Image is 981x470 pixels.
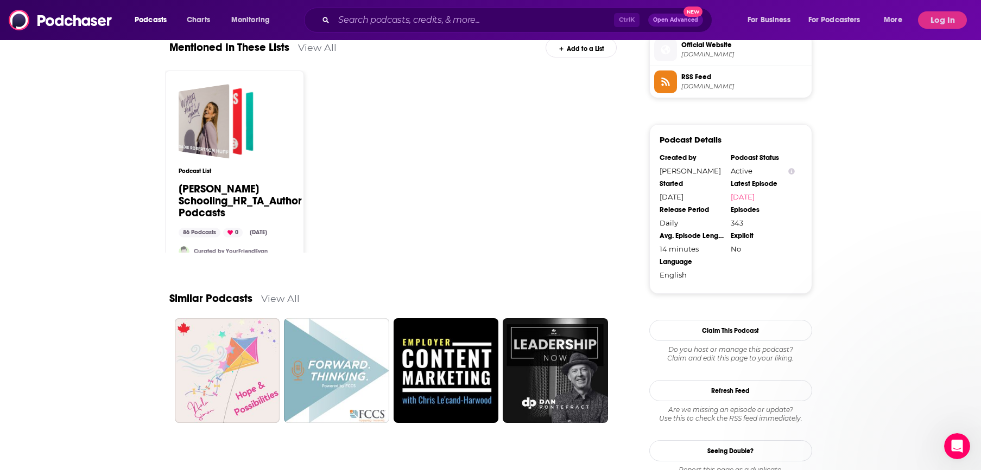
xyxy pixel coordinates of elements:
[660,166,724,175] div: [PERSON_NAME]
[681,82,807,91] span: anchor.fm
[681,40,807,50] span: Official Website
[731,192,795,201] a: [DATE]
[731,166,795,175] div: Active
[298,42,337,53] a: View All
[918,11,967,29] button: Log In
[876,11,916,29] button: open menu
[314,8,723,33] div: Search podcasts, credits, & more...
[231,12,270,28] span: Monitoring
[649,440,812,461] a: Seeing Double?
[660,257,724,266] div: Language
[223,228,243,237] div: 0
[660,134,721,145] h3: Podcast Details
[660,179,724,188] div: Started
[649,345,812,363] div: Claim and edit this page to your liking.
[614,13,640,27] span: Ctrl K
[731,153,795,162] div: Podcast Status
[740,11,804,29] button: open menu
[179,84,254,159] a: Robin Schooling_HR_TA_Author Podcasts
[660,192,724,201] div: [DATE]
[648,14,703,27] button: Open AdvancedNew
[731,244,795,253] div: No
[179,168,302,175] h3: Podcast List
[169,292,252,305] a: Similar Podcasts
[748,12,790,28] span: For Business
[731,205,795,214] div: Episodes
[683,7,703,17] span: New
[649,405,812,423] div: Are we missing an episode or update? Use this to check the RSS feed immediately.
[884,12,902,28] span: More
[681,50,807,59] span: help.previ.com
[660,205,724,214] div: Release Period
[224,11,284,29] button: open menu
[179,246,189,257] img: YourFriendEvan
[801,11,876,29] button: open menu
[180,11,217,29] a: Charts
[660,244,724,253] div: 14 minutes
[135,12,167,28] span: Podcasts
[660,153,724,162] div: Created by
[944,433,970,459] iframe: Intercom live chat
[731,218,795,227] div: 343
[808,12,860,28] span: For Podcasters
[653,17,698,23] span: Open Advanced
[654,70,807,93] a: RSS Feed[DOMAIN_NAME]
[660,231,724,240] div: Avg. Episode Length
[649,345,812,354] span: Do you host or manage this podcast?
[127,11,181,29] button: open menu
[334,11,614,29] input: Search podcasts, credits, & more...
[194,248,268,255] a: Curated by YourFriendEvan
[546,38,617,57] div: Add to a List
[681,72,807,82] span: RSS Feed
[660,271,724,279] div: English
[654,38,807,61] a: Official Website[DOMAIN_NAME]
[169,41,289,54] a: Mentioned In These Lists
[649,320,812,341] button: Claim This Podcast
[660,218,724,227] div: Daily
[261,293,300,304] a: View All
[187,12,210,28] span: Charts
[9,10,113,30] img: Podchaser - Follow, Share and Rate Podcasts
[245,228,271,237] div: [DATE]
[179,183,302,219] a: [PERSON_NAME] Schooling_HR_TA_Author Podcasts
[179,228,220,237] div: 86 Podcasts
[731,231,795,240] div: Explicit
[731,179,795,188] div: Latest Episode
[788,167,795,175] button: Show Info
[649,380,812,401] button: Refresh Feed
